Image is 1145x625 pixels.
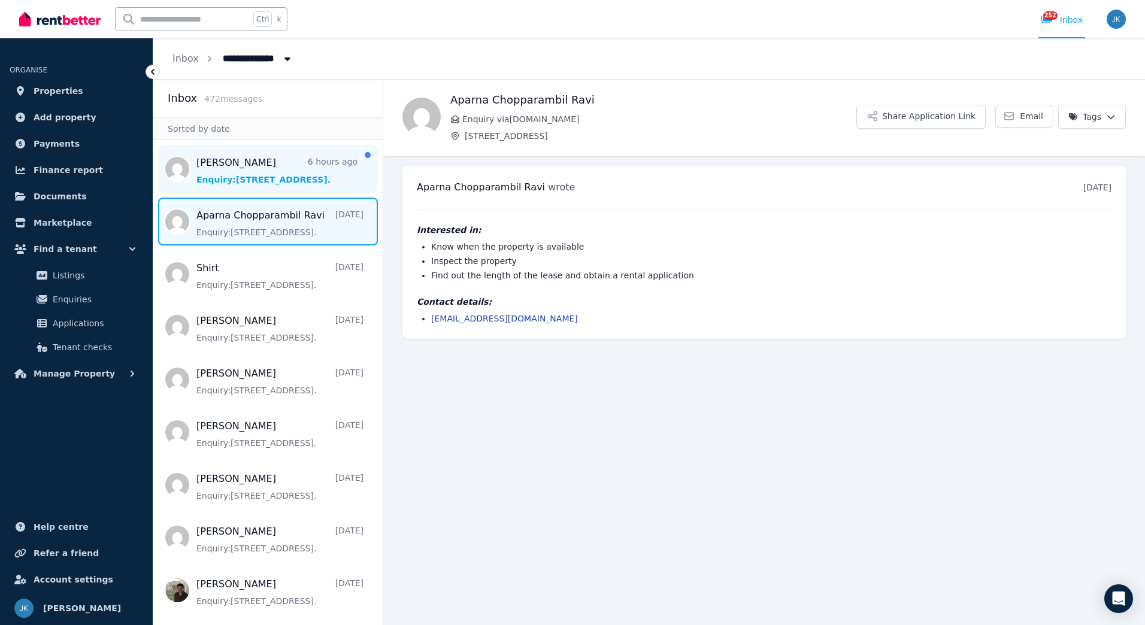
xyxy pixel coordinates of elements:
[34,189,87,204] span: Documents
[196,366,364,396] a: [PERSON_NAME][DATE]Enquiry:[STREET_ADDRESS].
[10,515,143,539] a: Help centre
[431,269,1111,281] li: Find out the length of the lease and obtain a rental application
[34,366,115,381] span: Manage Property
[465,130,856,142] span: [STREET_ADDRESS]
[1104,584,1133,613] div: Open Intercom Messenger
[14,311,138,335] a: Applications
[196,419,364,449] a: [PERSON_NAME][DATE]Enquiry:[STREET_ADDRESS].
[277,14,281,24] span: k
[196,208,364,238] a: Aparna Chopparambil Ravi[DATE]Enquiry:[STREET_ADDRESS].
[34,520,89,534] span: Help centre
[10,541,143,565] a: Refer a friend
[10,66,47,74] span: ORGANISE
[450,92,856,108] h1: Aparna Chopparambil Ravi
[10,132,143,156] a: Payments
[34,84,83,98] span: Properties
[14,263,138,287] a: Listings
[53,292,134,307] span: Enquiries
[1083,183,1111,192] time: [DATE]
[10,568,143,591] a: Account settings
[53,268,134,283] span: Listings
[1068,111,1101,123] span: Tags
[1058,105,1126,129] button: Tags
[462,113,856,125] span: Enquiry via [DOMAIN_NAME]
[14,287,138,311] a: Enquiries
[34,110,96,125] span: Add property
[34,163,103,177] span: Finance report
[402,98,441,136] img: Aparna Chopparambil Ravi
[53,316,134,330] span: Applications
[10,158,143,182] a: Finance report
[1041,14,1083,26] div: Inbox
[34,572,113,587] span: Account settings
[53,340,134,354] span: Tenant checks
[34,546,99,560] span: Refer a friend
[995,105,1053,128] a: Email
[196,472,364,502] a: [PERSON_NAME][DATE]Enquiry:[STREET_ADDRESS].
[153,117,383,140] div: Sorted by date
[34,216,92,230] span: Marketplace
[14,335,138,359] a: Tenant checks
[431,241,1111,253] li: Know when the property is available
[10,79,143,103] a: Properties
[10,105,143,129] a: Add property
[1107,10,1126,29] img: Joanna Kunicka
[172,53,199,64] a: Inbox
[43,601,121,615] span: [PERSON_NAME]
[1020,110,1043,122] span: Email
[204,94,262,104] span: 472 message s
[196,156,358,186] a: [PERSON_NAME]6 hours agoEnquiry:[STREET_ADDRESS].
[34,136,80,151] span: Payments
[417,224,1111,236] h4: Interested in:
[10,184,143,208] a: Documents
[196,314,364,344] a: [PERSON_NAME][DATE]Enquiry:[STREET_ADDRESS].
[196,261,364,291] a: Shirt[DATE]Enquiry:[STREET_ADDRESS].
[19,10,101,28] img: RentBetter
[856,105,986,129] button: Share Application Link
[253,11,272,27] span: Ctrl
[431,255,1111,267] li: Inspect the property
[417,181,545,193] span: Aparna Chopparambil Ravi
[417,296,1111,308] h4: Contact details:
[14,599,34,618] img: Joanna Kunicka
[10,237,143,261] button: Find a tenant
[168,90,197,107] h2: Inbox
[153,38,313,79] nav: Breadcrumb
[1043,11,1058,20] span: 252
[431,314,578,323] a: [EMAIL_ADDRESS][DOMAIN_NAME]
[196,577,364,607] a: [PERSON_NAME][DATE]Enquiry:[STREET_ADDRESS].
[34,242,97,256] span: Find a tenant
[10,211,143,235] a: Marketplace
[548,181,575,193] span: wrote
[10,362,143,386] button: Manage Property
[196,524,364,554] a: [PERSON_NAME][DATE]Enquiry:[STREET_ADDRESS].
